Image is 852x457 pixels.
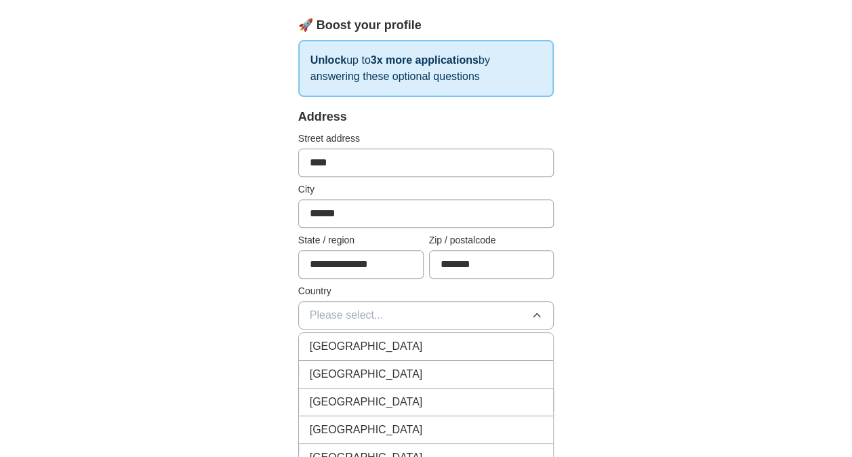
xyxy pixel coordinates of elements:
[310,307,384,323] span: Please select...
[310,366,423,382] span: [GEOGRAPHIC_DATA]
[298,284,554,298] label: Country
[298,40,554,97] p: up to by answering these optional questions
[298,16,554,35] div: 🚀 Boost your profile
[371,54,479,66] strong: 3x more applications
[310,394,423,410] span: [GEOGRAPHIC_DATA]
[298,233,424,247] label: State / region
[310,338,423,355] span: [GEOGRAPHIC_DATA]
[298,301,554,330] button: Please select...
[310,422,423,438] span: [GEOGRAPHIC_DATA]
[298,132,554,146] label: Street address
[310,54,346,66] strong: Unlock
[298,108,554,126] div: Address
[298,182,554,197] label: City
[429,233,554,247] label: Zip / postalcode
